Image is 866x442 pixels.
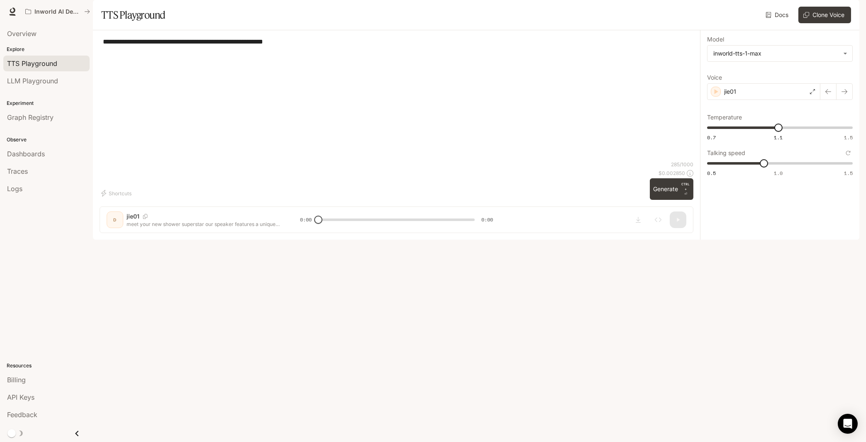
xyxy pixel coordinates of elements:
[838,414,858,434] div: Open Intercom Messenger
[798,7,851,23] button: Clone Voice
[22,3,94,20] button: All workspaces
[844,134,853,141] span: 1.5
[724,87,736,96] p: jie01
[707,150,745,156] p: Talking speed
[774,170,783,177] span: 1.0
[713,49,839,58] div: inworld-tts-1-max
[707,36,724,42] p: Model
[707,170,716,177] span: 0.5
[707,134,716,141] span: 0.7
[764,7,792,23] a: Docs
[844,170,853,177] span: 1.5
[34,8,81,15] p: Inworld AI Demos
[707,75,722,80] p: Voice
[100,187,135,200] button: Shortcuts
[681,182,690,192] p: CTRL +
[101,7,166,23] h1: TTS Playground
[774,134,783,141] span: 1.1
[650,178,693,200] button: GenerateCTRL +⏎
[707,46,852,61] div: inworld-tts-1-max
[707,114,742,120] p: Temperature
[681,182,690,197] p: ⏎
[844,148,853,158] button: Reset to default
